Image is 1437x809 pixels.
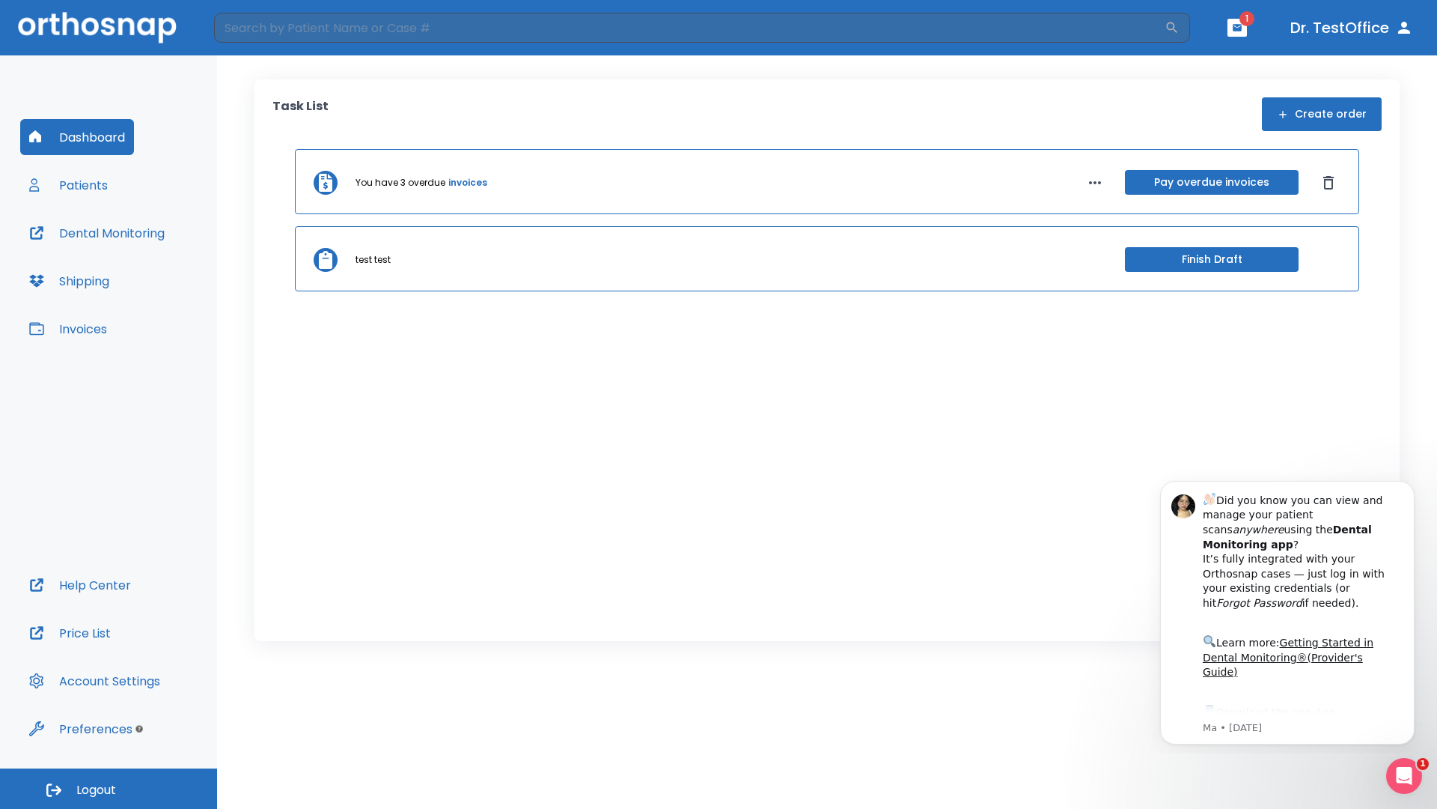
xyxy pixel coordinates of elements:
[65,239,198,266] a: App Store
[20,119,134,155] button: Dashboard
[65,235,254,312] div: Download the app: | ​ Let us know if you need help getting started!
[20,711,141,747] button: Preferences
[132,722,146,736] div: Tooltip anchor
[356,253,391,267] p: test test
[20,567,140,603] button: Help Center
[1284,14,1419,41] button: Dr. TestOffice
[20,167,117,203] button: Patients
[18,12,177,43] img: Orthosnap
[1125,247,1299,272] button: Finish Draft
[20,311,116,347] button: Invoices
[1262,97,1382,131] button: Create order
[1317,171,1340,195] button: Dismiss
[65,254,254,267] p: Message from Ma, sent 5w ago
[254,23,266,35] button: Dismiss notification
[356,176,445,190] p: You have 3 overdue
[214,13,1165,43] input: Search by Patient Name or Case #
[20,663,169,699] button: Account Settings
[20,215,174,251] button: Dental Monitoring
[272,97,329,131] p: Task List
[20,263,118,299] button: Shipping
[1125,170,1299,195] button: Pay overdue invoices
[1138,467,1437,754] iframe: Intercom notifications message
[76,782,116,799] span: Logout
[20,615,120,651] button: Price List
[1386,758,1422,794] iframe: Intercom live chat
[1417,758,1429,770] span: 1
[1239,11,1254,26] span: 1
[448,176,487,190] a: invoices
